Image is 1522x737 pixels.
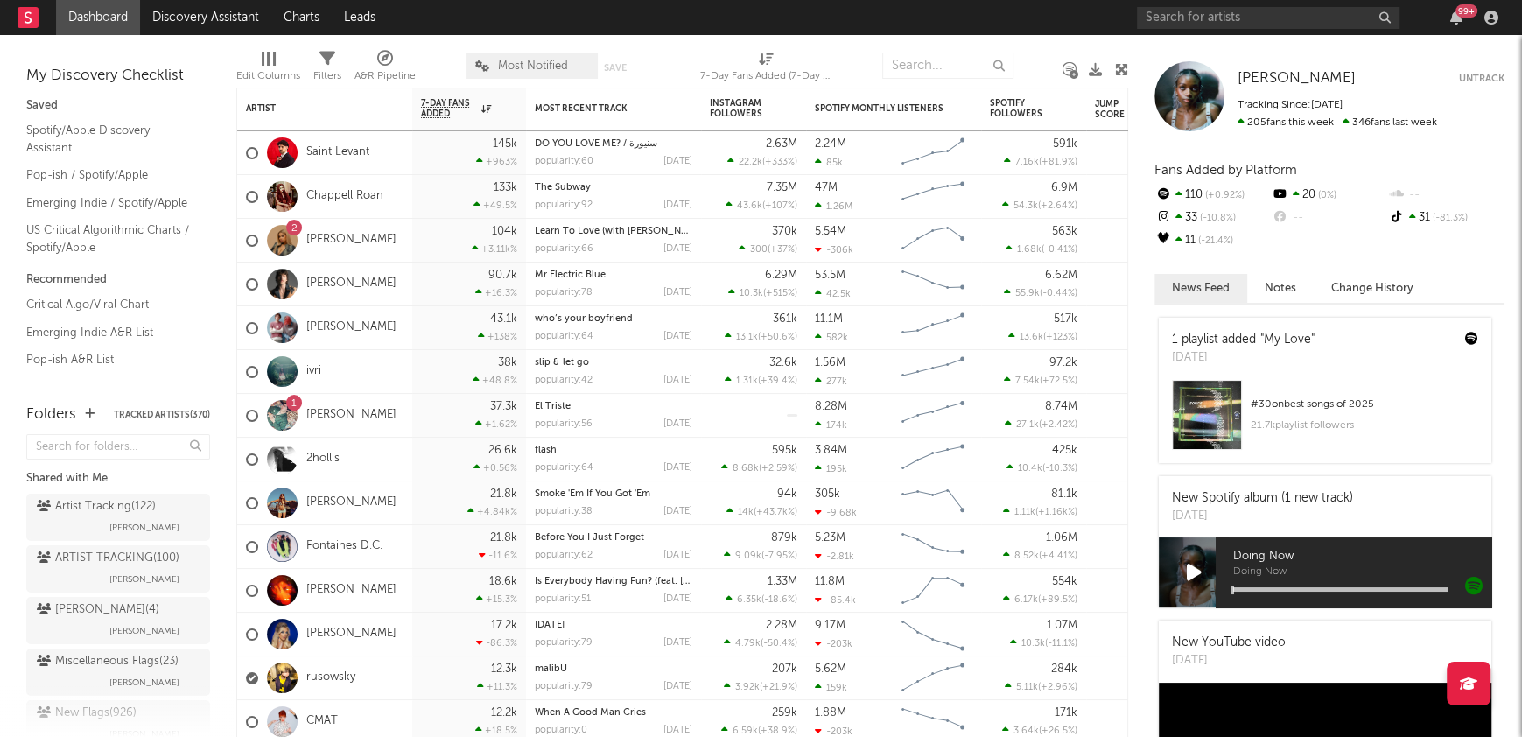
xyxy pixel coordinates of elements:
[306,189,383,204] a: Chappell Roan
[750,245,768,255] span: 300
[764,595,795,605] span: -18.6 %
[1172,508,1353,525] div: [DATE]
[1388,207,1504,229] div: 31
[1095,318,1165,339] div: 82.1
[246,103,377,114] div: Artist
[26,468,210,489] div: Shared with Me
[490,532,517,544] div: 21.8k
[535,446,557,455] a: flash
[663,288,692,298] div: [DATE]
[739,158,762,167] span: 22.2k
[306,408,396,423] a: [PERSON_NAME]
[726,200,797,211] div: ( )
[490,313,517,325] div: 43.1k
[535,227,706,236] a: Learn To Love (with [PERSON_NAME])
[663,244,692,254] div: [DATE]
[37,651,179,672] div: Miscellaneous Flags ( 23 )
[1042,289,1075,298] span: -0.44 %
[766,289,795,298] span: +515 %
[1004,375,1077,386] div: ( )
[535,200,593,210] div: popularity: 92
[894,131,972,175] svg: Chart title
[728,287,797,298] div: ( )
[26,323,193,342] a: Emerging Indie A&R List
[306,495,396,510] a: [PERSON_NAME]
[1042,420,1075,430] span: +2.42 %
[1095,99,1139,120] div: Jump Score
[488,270,517,281] div: 90.7k
[1008,331,1077,342] div: ( )
[1052,576,1077,587] div: 554k
[772,445,797,456] div: 595k
[1095,449,1165,470] div: 84.0
[535,139,657,149] a: DO YOU LOVE ME? / سنيورة
[109,672,179,693] span: [PERSON_NAME]
[740,289,763,298] span: 10.3k
[26,295,193,314] a: Critical Algo/Viral Chart
[1154,184,1271,207] div: 110
[1095,361,1165,383] div: 96.1
[26,597,210,644] a: [PERSON_NAME](4)[PERSON_NAME]
[815,357,845,368] div: 1.56M
[1015,376,1040,386] span: 7.54k
[236,44,300,95] div: Edit Columns
[1238,117,1334,128] span: 205 fans this week
[777,488,797,500] div: 94k
[306,670,355,685] a: rusowsky
[1020,333,1043,342] span: 13.6k
[535,489,692,499] div: Smoke 'Em If You Got 'Em
[663,507,692,516] div: [DATE]
[1095,405,1165,426] div: 49.5
[815,532,845,544] div: 5.23M
[1015,289,1040,298] span: 55.9k
[725,375,797,386] div: ( )
[1251,394,1478,415] div: # 30 on best songs of 2025
[815,270,845,281] div: 53.5M
[815,182,838,193] div: 47M
[1042,158,1075,167] span: +81.9 %
[1095,537,1165,558] div: 64.5
[990,98,1051,119] div: Spotify Followers
[1314,274,1431,303] button: Change History
[1045,464,1075,474] span: -10.3 %
[475,287,517,298] div: +16.3 %
[815,157,843,168] div: 85k
[1013,201,1038,211] span: 54.3k
[1260,333,1315,346] a: "My Love"
[535,157,593,166] div: popularity: 60
[535,103,666,114] div: Most Recent Track
[306,539,382,554] a: Fontaines D.C.
[1238,117,1437,128] span: 346 fans last week
[815,419,847,431] div: 174k
[475,418,517,430] div: +1.62 %
[1053,138,1077,150] div: 591k
[26,434,210,460] input: Search for folders...
[354,66,416,87] div: A&R Pipeline
[894,306,972,350] svg: Chart title
[114,411,210,419] button: Tracked Artists(370)
[894,438,972,481] svg: Chart title
[1002,200,1077,211] div: ( )
[1154,274,1247,303] button: News Feed
[535,288,593,298] div: popularity: 78
[109,569,179,590] span: [PERSON_NAME]
[737,201,762,211] span: 43.6k
[1045,401,1077,412] div: 8.74M
[736,376,758,386] span: 1.31k
[1197,214,1236,223] span: -10.8 %
[761,464,795,474] span: +2.59 %
[738,508,754,517] span: 14k
[535,358,589,368] a: slip & let go
[815,288,851,299] div: 42.5k
[771,532,797,544] div: 879k
[1238,70,1356,88] a: [PERSON_NAME]
[1004,156,1077,167] div: ( )
[1238,71,1356,86] span: [PERSON_NAME]
[1014,508,1035,517] span: 1.11k
[535,577,923,586] a: Is Everybody Having Fun? (feat. [PERSON_NAME] from the sticks) - bullet tooth Remix
[700,66,831,87] div: 7-Day Fans Added (7-Day Fans Added)
[491,620,517,631] div: 17.2k
[1137,7,1399,29] input: Search for artists
[1455,4,1477,18] div: 99 +
[663,551,692,560] div: [DATE]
